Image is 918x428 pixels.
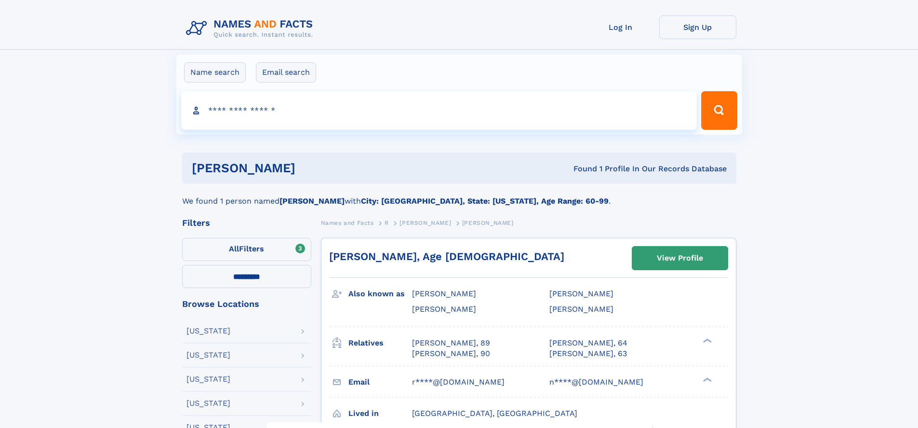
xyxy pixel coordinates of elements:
[279,196,345,206] b: [PERSON_NAME]
[256,62,316,83] label: Email search
[186,327,230,335] div: [US_STATE]
[412,289,476,298] span: [PERSON_NAME]
[182,15,321,41] img: Logo Names and Facts
[348,374,412,390] h3: Email
[701,91,737,130] button: Search Button
[186,400,230,407] div: [US_STATE]
[182,184,736,207] div: We found 1 person named with .
[701,376,712,383] div: ❯
[549,348,627,359] a: [PERSON_NAME], 63
[182,300,311,308] div: Browse Locations
[348,286,412,302] h3: Also known as
[549,289,613,298] span: [PERSON_NAME]
[182,238,311,261] label: Filters
[385,220,389,226] span: R
[582,15,659,39] a: Log In
[412,304,476,314] span: [PERSON_NAME]
[412,338,490,348] a: [PERSON_NAME], 89
[181,91,697,130] input: search input
[348,405,412,422] h3: Lived in
[329,250,564,262] a: [PERSON_NAME], Age [DEMOGRAPHIC_DATA]
[186,351,230,359] div: [US_STATE]
[399,220,451,226] span: [PERSON_NAME]
[657,247,703,269] div: View Profile
[434,164,727,174] div: Found 1 Profile In Our Records Database
[348,335,412,351] h3: Relatives
[361,196,609,206] b: City: [GEOGRAPHIC_DATA], State: [US_STATE], Age Range: 60-99
[321,217,374,229] a: Names and Facts
[182,219,311,227] div: Filters
[549,338,627,348] a: [PERSON_NAME], 64
[659,15,736,39] a: Sign Up
[549,304,613,314] span: [PERSON_NAME]
[412,409,577,418] span: [GEOGRAPHIC_DATA], [GEOGRAPHIC_DATA]
[192,162,435,174] h1: [PERSON_NAME]
[462,220,514,226] span: [PERSON_NAME]
[412,348,490,359] a: [PERSON_NAME], 90
[229,244,239,253] span: All
[184,62,246,83] label: Name search
[632,247,728,270] a: View Profile
[399,217,451,229] a: [PERSON_NAME]
[385,217,389,229] a: R
[186,375,230,383] div: [US_STATE]
[701,337,712,344] div: ❯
